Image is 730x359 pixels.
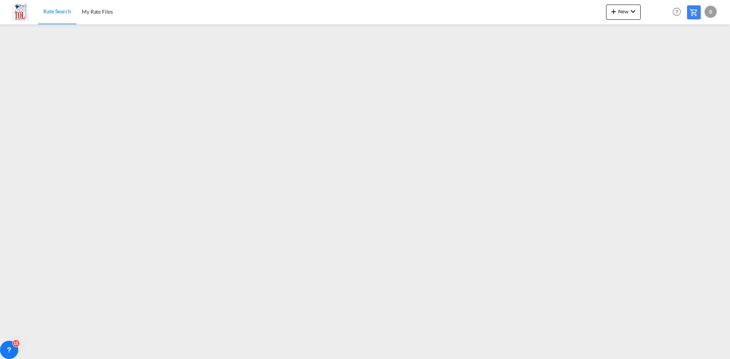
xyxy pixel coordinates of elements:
span: Help [670,5,683,18]
span: New [609,8,638,14]
img: bab47dd0da2811ee987f8df8397527d3.JPG [11,3,29,21]
span: Rate Search [43,8,71,14]
md-icon: icon-chevron-down [628,7,638,16]
button: icon-plus 400-fgNewicon-chevron-down [606,5,641,20]
div: Help [670,5,687,19]
div: B [705,6,717,18]
span: My Rate Files [82,8,113,15]
md-icon: icon-plus 400-fg [609,7,618,16]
